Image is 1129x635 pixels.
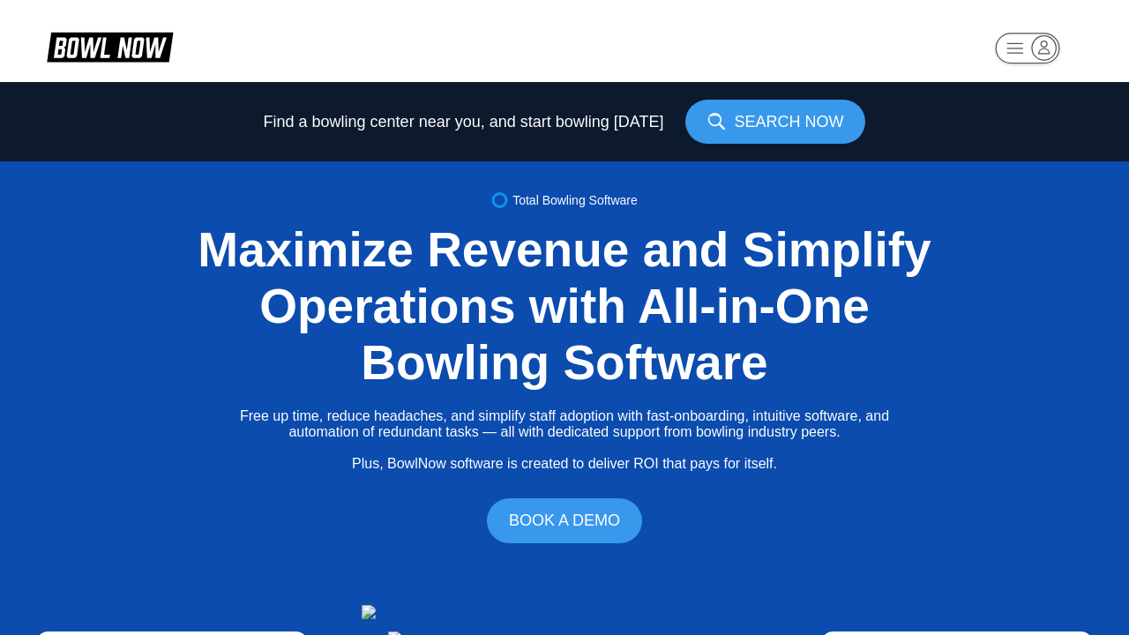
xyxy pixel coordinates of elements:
a: BOOK A DEMO [487,498,642,543]
p: Free up time, reduce headaches, and simplify staff adoption with fast-onboarding, intuitive softw... [240,408,889,472]
span: Find a bowling center near you, and start bowling [DATE] [264,113,664,131]
div: Maximize Revenue and Simplify Operations with All-in-One Bowling Software [168,221,961,391]
a: SEARCH NOW [685,100,865,144]
span: Total Bowling Software [512,193,638,207]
